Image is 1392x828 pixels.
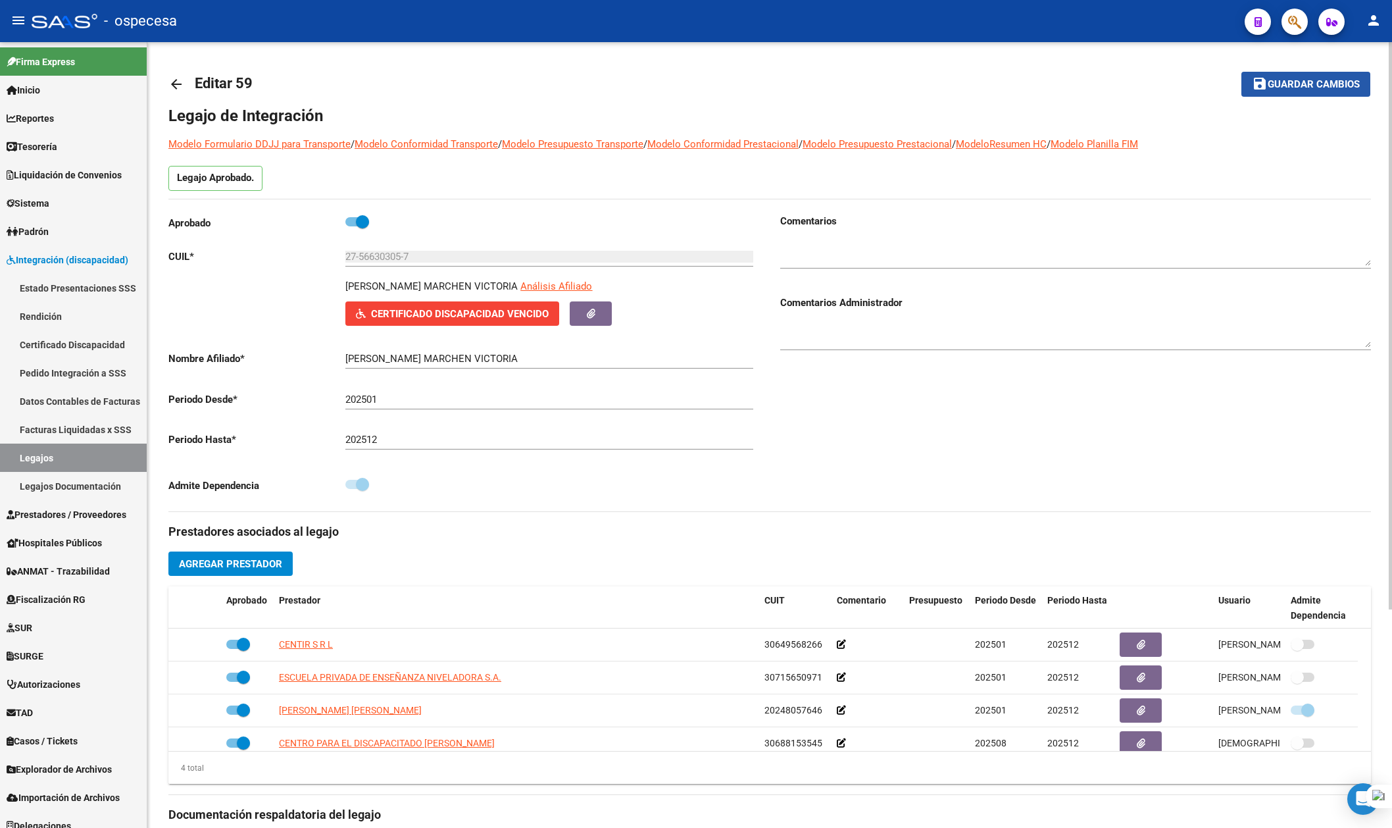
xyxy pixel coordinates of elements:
[1366,13,1381,28] mat-icon: person
[975,672,1007,683] span: 202501
[168,806,1371,824] h3: Documentación respaldatoria del legajo
[764,705,822,715] span: 20248057646
[7,111,54,126] span: Reportes
[7,564,110,579] span: ANMAT - Trazabilidad
[1042,586,1114,630] datatable-header-cell: Periodo Hasta
[226,595,267,606] span: Aprobado
[7,224,49,239] span: Padrón
[1218,639,1330,650] span: [PERSON_NAME] P [DATE]
[7,536,102,550] span: Hospitales Públicos
[7,762,112,777] span: Explorador de Archivos
[371,308,549,320] span: Certificado Discapacidad Vencido
[168,552,293,576] button: Agregar Prestador
[168,138,351,150] a: Modelo Formulario DDJJ para Transporte
[355,138,498,150] a: Modelo Conformidad Transporte
[1047,639,1079,650] span: 202512
[909,595,962,606] span: Presupuesto
[168,216,345,230] p: Aprobado
[168,166,262,191] p: Legajo Aprobado.
[104,7,177,36] span: - ospecesa
[221,586,274,630] datatable-header-cell: Aprobado
[780,296,1371,310] h3: Comentarios Administrador
[1047,705,1079,715] span: 202512
[1347,783,1379,815] div: Open Intercom Messenger
[11,13,26,28] mat-icon: menu
[764,639,822,650] span: 30649568266
[759,586,832,630] datatable-header-cell: CUIT
[780,214,1371,228] h3: Comentarios
[904,586,970,630] datatable-header-cell: Presupuesto
[168,761,204,775] div: 4 total
[1047,672,1079,683] span: 202512
[1291,595,1346,621] span: Admite Dependencia
[279,738,495,748] span: CENTRO PARA EL DISCAPACITADO [PERSON_NAME]
[1285,586,1358,630] datatable-header-cell: Admite Dependencia
[647,138,799,150] a: Modelo Conformidad Prestacional
[7,621,32,635] span: SUR
[7,790,120,805] span: Importación de Archivos
[195,75,253,91] span: Editar 59
[7,196,49,211] span: Sistema
[502,138,643,150] a: Modelo Presupuesto Transporte
[1218,672,1330,683] span: [PERSON_NAME] P [DATE]
[7,55,75,69] span: Firma Express
[168,432,345,447] p: Periodo Hasta
[168,76,184,92] mat-icon: arrow_back
[7,140,57,154] span: Tesorería
[7,83,40,97] span: Inicio
[1051,138,1138,150] a: Modelo Planilla FIM
[764,595,785,606] span: CUIT
[832,586,904,630] datatable-header-cell: Comentario
[7,734,78,748] span: Casos / Tickets
[975,595,1036,606] span: Periodo Desde
[274,586,759,630] datatable-header-cell: Prestador
[7,706,33,720] span: TAD
[7,253,128,267] span: Integración (discapacidad)
[1218,705,1330,715] span: [PERSON_NAME] P [DATE]
[1047,738,1079,748] span: 202512
[168,105,1371,126] h1: Legajo de Integración
[975,639,1007,650] span: 202501
[279,639,333,650] span: CENTIR S R L
[970,586,1042,630] datatable-header-cell: Periodo Desde
[7,168,122,182] span: Liquidación de Convenios
[1218,595,1251,606] span: Usuario
[168,479,345,493] p: Admite Dependencia
[1268,79,1360,91] span: Guardar cambios
[7,507,126,522] span: Prestadores / Proveedores
[168,351,345,366] p: Nombre Afiliado
[956,138,1047,150] a: ModeloResumen HC
[279,672,501,683] span: ESCUELA PRIVADA DE ENSEÑANZA NIVELADORA S.A.
[764,672,822,683] span: 30715650971
[975,738,1007,748] span: 202508
[7,677,80,692] span: Autorizaciones
[764,738,822,748] span: 30688153545
[837,595,886,606] span: Comentario
[520,280,592,292] span: Análisis Afiliado
[168,523,1371,541] h3: Prestadores asociados al legajo
[7,592,86,607] span: Fiscalización RG
[345,301,559,326] button: Certificado Discapacidad Vencido
[7,649,43,663] span: SURGE
[168,392,345,407] p: Periodo Desde
[1213,586,1285,630] datatable-header-cell: Usuario
[345,279,518,294] p: [PERSON_NAME] MARCHEN VICTORIA
[179,558,282,570] span: Agregar Prestador
[279,595,320,606] span: Prestador
[168,249,345,264] p: CUIL
[803,138,952,150] a: Modelo Presupuesto Prestacional
[1241,72,1370,96] button: Guardar cambios
[1252,76,1268,91] mat-icon: save
[975,705,1007,715] span: 202501
[279,705,422,715] span: [PERSON_NAME] [PERSON_NAME]
[1047,595,1107,606] span: Periodo Hasta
